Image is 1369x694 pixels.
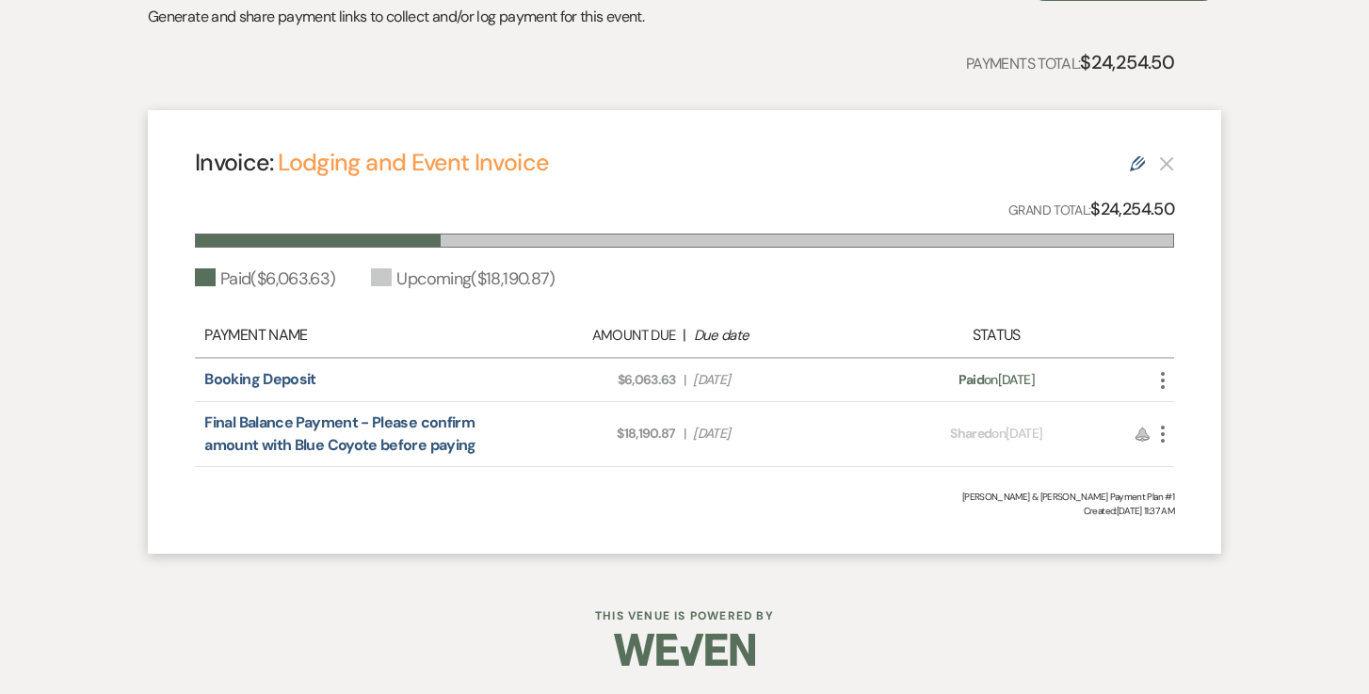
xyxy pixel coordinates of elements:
[492,324,877,347] div: |
[1080,50,1174,74] strong: $24,254.50
[1090,198,1174,220] strong: $24,254.50
[877,370,1117,390] div: on [DATE]
[1159,155,1174,171] button: This payment plan cannot be deleted because it contains links that have been paid through Weven’s...
[693,370,866,390] span: [DATE]
[204,369,315,389] a: Booking Deposit
[877,324,1117,347] div: Status
[614,617,755,683] img: Weven Logo
[371,266,555,292] div: Upcoming ( $18,190.87 )
[877,424,1117,444] div: on [DATE]
[278,147,548,178] a: Lodging and Event Invoice
[195,504,1174,518] span: Created: [DATE] 11:37 AM
[950,425,991,442] span: Shared
[684,370,685,390] span: |
[503,424,676,444] span: $18,190.87
[204,412,475,455] a: Final Balance Payment - Please confirm amount with Blue Coyote before paying
[966,47,1174,77] p: Payments Total:
[195,266,335,292] div: Paid ( $6,063.63 )
[693,424,866,444] span: [DATE]
[503,370,676,390] span: $6,063.63
[694,325,867,347] div: Due date
[195,490,1174,504] div: [PERSON_NAME] & [PERSON_NAME] Payment Plan #1
[502,325,675,347] div: Amount Due
[204,324,492,347] div: Payment Name
[148,5,644,29] p: Generate and share payment links to collect and/or log payment for this event.
[1008,196,1174,223] p: Grand Total:
[684,424,685,444] span: |
[195,146,548,179] h4: Invoice:
[958,371,984,388] span: Paid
